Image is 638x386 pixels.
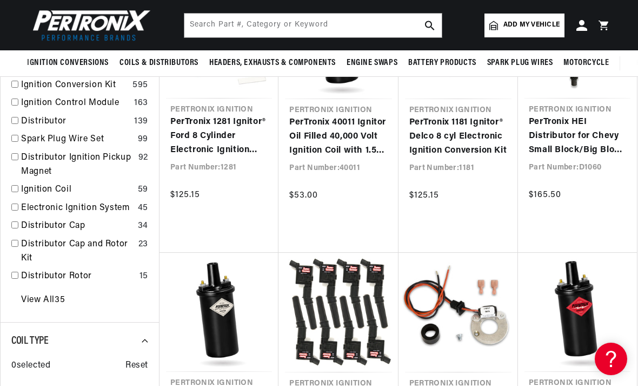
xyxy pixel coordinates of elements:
[341,50,403,76] summary: Engine Swaps
[209,57,336,69] span: Headers, Exhausts & Components
[408,57,476,69] span: Battery Products
[27,57,109,69] span: Ignition Conversions
[114,50,204,76] summary: Coils & Distributors
[289,116,387,158] a: PerTronix 40011 Ignitor Oil Filled 40,000 Volt Ignition Coil with 1.5 Ohms Resistance in Black
[204,50,341,76] summary: Headers, Exhausts & Components
[138,183,148,197] div: 59
[21,183,134,197] a: Ignition Coil
[11,359,50,373] span: 0 selected
[21,238,134,265] a: Distributor Cap and Rotor Kit
[484,14,564,37] a: Add my vehicle
[138,201,148,215] div: 45
[409,116,507,158] a: PerTronix 1181 Ignitor® Delco 8 cyl Electronic Ignition Conversion Kit
[138,133,148,147] div: 99
[482,50,559,76] summary: Spark Plug Wires
[21,78,128,93] a: Ignition Conversion Kit
[11,336,48,346] span: Coil Type
[184,14,442,37] input: Search Part #, Category or Keyword
[27,50,114,76] summary: Ignition Conversions
[487,57,553,69] span: Spark Plug Wires
[21,151,134,179] a: Distributor Ignition Pickup Magnet
[347,57,397,69] span: Engine Swaps
[418,14,442,37] button: search button
[403,50,482,76] summary: Battery Products
[21,219,134,233] a: Distributor Cap
[21,201,134,215] a: Electronic Ignition System
[170,115,268,157] a: PerTronix 1281 Ignitor® Ford 8 Cylinder Electronic Ignition Conversion Kit
[27,6,151,44] img: Pertronix
[119,57,198,69] span: Coils & Distributors
[138,238,148,252] div: 23
[21,133,134,147] a: Spark Plug Wire Set
[138,151,148,165] div: 92
[21,293,65,308] a: View All 35
[558,50,614,76] summary: Motorcycle
[125,359,148,373] span: Reset
[139,270,148,284] div: 15
[21,270,135,284] a: Distributor Rotor
[563,57,609,69] span: Motorcycle
[134,115,148,129] div: 139
[503,20,560,30] span: Add my vehicle
[134,96,148,110] div: 163
[138,219,148,233] div: 34
[132,78,148,93] div: 595
[21,115,130,129] a: Distributor
[21,96,130,110] a: Ignition Control Module
[529,115,626,157] a: PerTronix HEI Distributor for Chevy Small Block/Big Block Engines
